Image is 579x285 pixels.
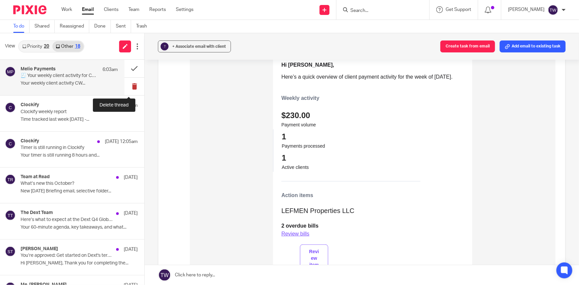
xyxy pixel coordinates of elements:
[13,5,46,14] img: Pixie
[21,102,39,108] h4: Clockify
[13,20,30,33] a: To do
[94,20,111,33] a: Done
[128,6,139,13] a: Team
[21,253,114,258] p: You’re approved: Get started on Dext's terminology study
[116,20,131,33] a: Sent
[35,20,55,33] a: Shared
[21,260,138,266] p: Hi [PERSON_NAME], Thank you for completing the...
[60,20,89,33] a: Reassigned
[92,232,165,241] div: LEFMEN Properties LLC
[5,66,16,77] img: svg%3E
[21,225,138,230] p: Your 60-minute agenda, key takeaways, and what...
[61,6,72,13] a: Work
[92,88,144,93] b: Hi [PERSON_NAME],
[21,117,138,122] p: Time tracked last week [DATE] -...
[5,138,16,149] img: svg%3E
[21,246,58,252] h4: [PERSON_NAME]
[104,6,118,13] a: Clients
[5,210,16,221] img: svg%3E
[92,249,129,254] b: 2 overdue bills
[124,174,138,181] p: [DATE]
[52,41,83,52] a: Other18
[172,44,226,48] span: + Associate email with client
[92,146,126,152] div: Payment volume
[92,168,135,173] div: Payments processed
[103,66,118,73] p: 6:03am
[158,40,231,52] button: ? + Associate email with client
[500,40,566,52] button: Add email to existing task
[21,210,53,216] h4: The Dext Team
[92,217,228,225] div: Action items
[21,188,138,194] p: New [DATE] Briefing email, selective folder...
[21,138,39,144] h4: Clockify
[161,42,169,50] div: ?
[124,210,138,217] p: [DATE]
[149,6,166,13] a: Reports
[5,43,15,50] span: View
[92,120,231,128] div: Weekly activity
[92,189,119,194] div: Active clients
[21,153,138,158] p: Your timer is still running 8 hours and...
[21,181,114,186] p: What’s new this October?
[21,174,50,180] h4: Team at Read
[124,246,138,253] p: [DATE]
[44,44,49,49] div: 20
[82,6,94,13] a: Email
[446,7,471,12] span: Get Support
[92,136,120,145] b: $230.00
[92,43,223,55] b: Your weekly client activity
[21,217,114,223] p: Here’s what to expect at the Dext Q4 Global Product Update
[19,41,52,52] a: Priority20
[5,246,16,257] img: svg%3E
[21,73,99,79] p: 🧾 Your weekly client activity for CW Bookkeeping, LLC
[92,67,263,75] div: CW Bookkeeping, LLC | Week of [DATE]
[21,145,114,151] p: Timer is still running in Clockify
[508,6,544,13] p: [PERSON_NAME]
[440,40,495,52] button: Create task from email
[21,81,118,86] p: Your weekly client activity CW...
[75,44,80,49] div: 18
[21,109,114,115] p: Clockify weekly report
[176,6,193,13] a: Settings
[5,174,16,185] img: svg%3E
[92,179,96,188] b: 1
[136,20,152,33] a: Trash
[92,256,119,262] a: Review bills
[21,66,56,72] h4: Melio Payments
[105,102,138,109] p: [DATE] 10:19am
[105,138,138,145] p: [DATE] 12:05am
[166,10,200,23] img: Melio Payments - Pay suppliers with a few clicks
[548,5,558,15] img: svg%3E
[350,8,409,14] input: Search
[92,99,263,107] div: Here’s a quick overview of client payment activity for the week of [DATE].
[92,158,96,167] b: 1
[5,102,16,113] img: svg%3E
